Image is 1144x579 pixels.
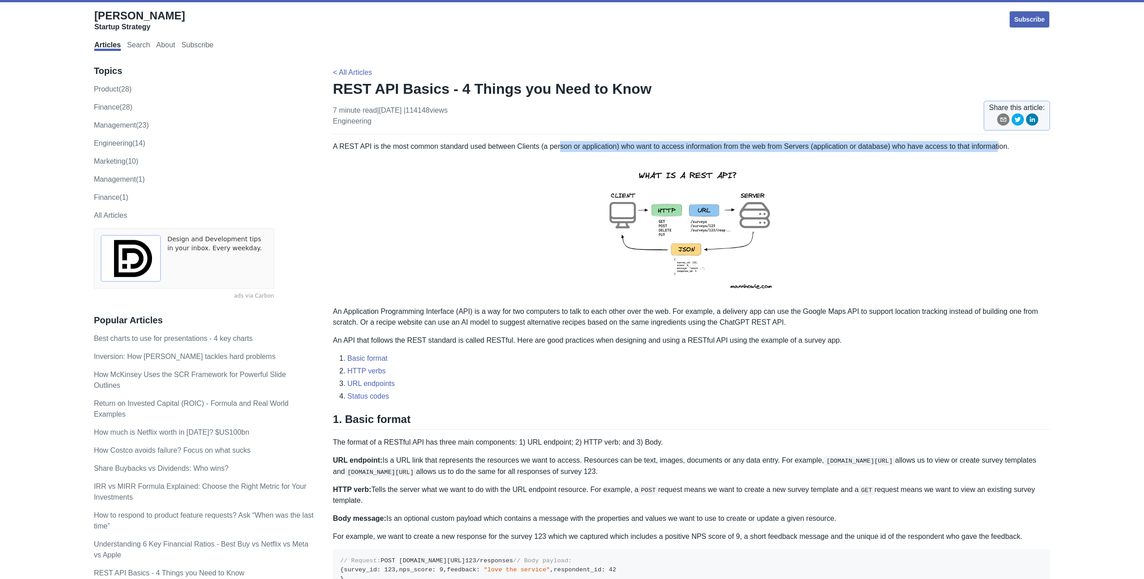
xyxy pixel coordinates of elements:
[347,380,395,387] a: URL endpoints
[602,566,605,573] span: :
[513,557,572,564] span: // Body payload:
[347,354,387,362] a: Basic format
[94,9,185,22] span: [PERSON_NAME]
[94,464,229,472] a: Share Buybacks vs Dividends: Who wins?
[94,511,313,530] a: How to respond to product feature requests? Ask “When was the last time”
[156,41,175,51] a: About
[94,175,145,183] a: Management(1)
[333,69,372,76] a: < All Articles
[94,428,249,436] a: How much is Netflix worth in [DATE]? $US100bn
[997,113,1010,129] button: email
[639,486,658,495] code: POST
[404,106,448,114] span: | 114148 views
[550,566,553,573] span: ,
[333,515,386,522] strong: Body message:
[1011,113,1024,129] button: twitter
[340,557,381,564] span: // Request:
[484,566,550,573] span: "love the service"
[609,566,616,573] span: 42
[333,437,1050,448] p: The format of a RESTful API has three main components: 1) URL endpoint; 2) HTTP verb; and 3) Body.
[101,235,161,282] img: ads via Carbon
[347,367,386,375] a: HTTP verbs
[94,569,244,577] a: REST API Basics - 4 Things you Need to Know
[333,335,1050,346] p: An API that follows the REST standard is called RESTful. Here are good practices when designing a...
[94,157,138,165] a: marketing(10)
[989,102,1045,113] span: Share this article:
[181,41,213,51] a: Subscribe
[333,531,1050,542] p: For example, we want to create a new response for the survey 123 which we captured which includes...
[345,468,416,477] code: [DOMAIN_NAME][URL]
[94,139,145,147] a: engineering(14)
[94,353,276,360] a: Inversion: How [PERSON_NAME] tackles hard problems
[333,456,382,464] strong: URL endpoint:
[94,211,127,219] a: All Articles
[94,65,314,77] h3: Topics
[333,80,1050,98] h1: REST API Basics - 4 Things you Need to Know
[94,540,308,559] a: Understanding 6 Key Financial Ratios - Best Buy vs Netflix vs Meta vs Apple
[94,23,185,32] div: Startup Strategy
[333,306,1050,328] p: An Application Programming Interface (API) is a way for two computers to talk to each other over ...
[333,141,1050,152] p: A REST API is the most common standard used between Clients (a person or application) who want to...
[167,235,267,282] a: Design and Development tips in your inbox. Every weekday.
[824,456,895,465] code: [DOMAIN_NAME][URL]
[94,103,132,111] a: finance(28)
[859,486,874,495] code: GET
[476,566,480,573] span: :
[94,482,306,501] a: IRR vs MIRR Formula Explained: Choose the Right Metric for Your Investments
[333,413,1050,430] h2: 1. Basic format
[94,292,274,300] a: ads via Carbon
[340,566,344,573] span: {
[377,566,381,573] span: :
[94,315,314,326] h3: Popular Articles
[94,41,121,51] a: Articles
[333,513,1050,524] p: Is an optional custom payload which contains a message with the properties and values we want to ...
[1026,113,1038,129] button: linkedin
[333,455,1050,477] p: Is a URL link that represents the resources we want to access. Resources can be text, images, doc...
[94,335,253,342] a: Best charts to use for presentations - 4 key charts
[127,41,150,51] a: Search
[1009,10,1050,28] a: Subscribe
[94,121,149,129] a: management(23)
[440,566,443,573] span: 9
[94,446,251,454] a: How Costco avoids failure? Focus on what sucks
[465,557,476,564] span: 123
[443,566,447,573] span: ,
[94,400,289,418] a: Return on Invested Capital (ROIC) - Formula and Real World Examples
[384,566,395,573] span: 123
[333,105,447,127] p: 7 minute read | [DATE]
[593,159,790,299] img: rest-api
[94,85,132,93] a: product(28)
[395,566,399,573] span: ,
[432,566,436,573] span: :
[94,193,128,201] a: Finance(1)
[333,484,1050,506] p: Tells the server what we want to do with the URL endpoint resource. For example, a request means ...
[347,392,389,400] a: Status codes
[94,371,286,389] a: How McKinsey Uses the SCR Framework for Powerful Slide Outlines
[333,486,371,493] strong: HTTP verb:
[94,9,185,32] a: [PERSON_NAME]Startup Strategy
[333,117,371,125] a: engineering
